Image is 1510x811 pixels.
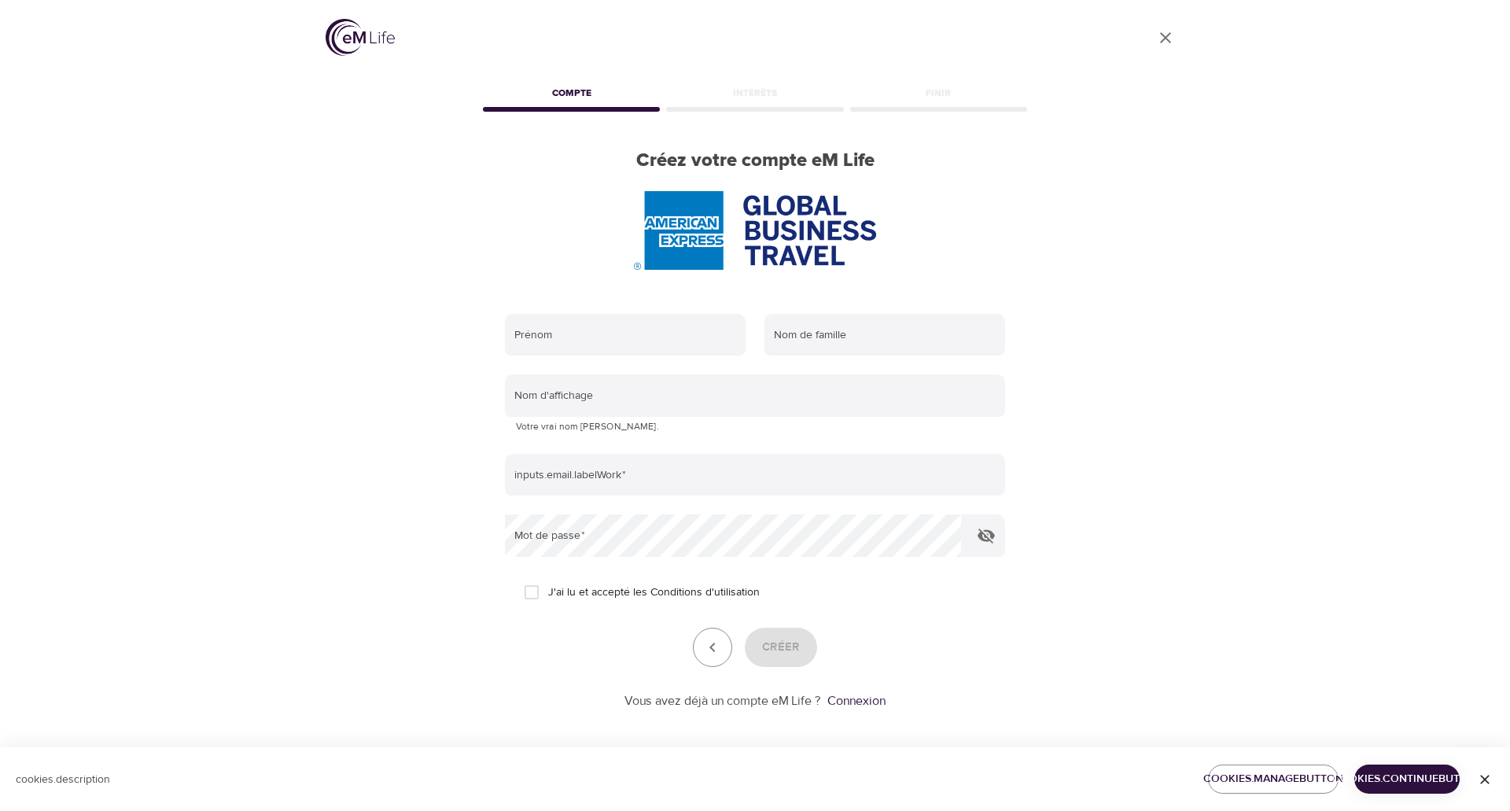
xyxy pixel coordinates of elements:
img: AmEx%20GBT%20logo.png [634,191,876,270]
h2: Créez votre compte eM Life [480,149,1030,172]
a: Connexion [827,693,886,709]
span: cookies.manageButton [1221,769,1326,789]
p: Vous avez déjà un compte eM Life ? [624,692,821,710]
span: cookies.continueButton [1367,769,1447,789]
p: Votre vrai nom [PERSON_NAME]. [516,419,994,435]
a: Conditions d'utilisation [650,584,760,601]
img: logo [326,19,395,56]
button: cookies.continueButton [1354,765,1460,794]
a: close [1147,19,1184,57]
button: cookies.manageButton [1208,765,1339,794]
span: J'ai lu et accepté les [548,584,760,601]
